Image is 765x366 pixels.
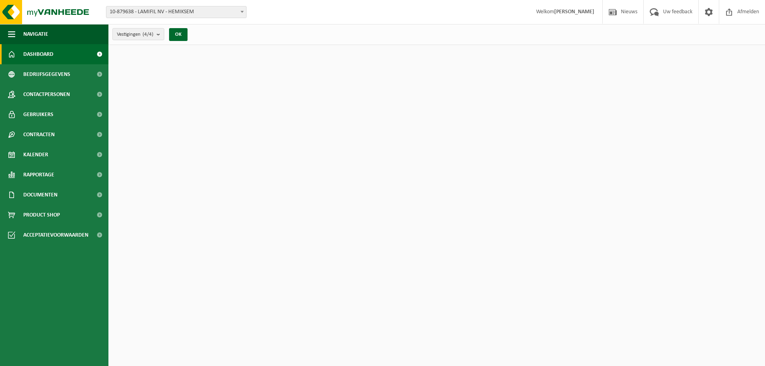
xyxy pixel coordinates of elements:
[23,205,60,225] span: Product Shop
[23,165,54,185] span: Rapportage
[106,6,246,18] span: 10-879638 - LAMIFIL NV - HEMIKSEM
[23,185,57,205] span: Documenten
[23,84,70,104] span: Contactpersonen
[23,44,53,64] span: Dashboard
[143,32,153,37] count: (4/4)
[23,145,48,165] span: Kalender
[112,28,164,40] button: Vestigingen(4/4)
[169,28,188,41] button: OK
[117,29,153,41] span: Vestigingen
[23,125,55,145] span: Contracten
[23,225,88,245] span: Acceptatievoorwaarden
[23,104,53,125] span: Gebruikers
[23,64,70,84] span: Bedrijfsgegevens
[554,9,594,15] strong: [PERSON_NAME]
[23,24,48,44] span: Navigatie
